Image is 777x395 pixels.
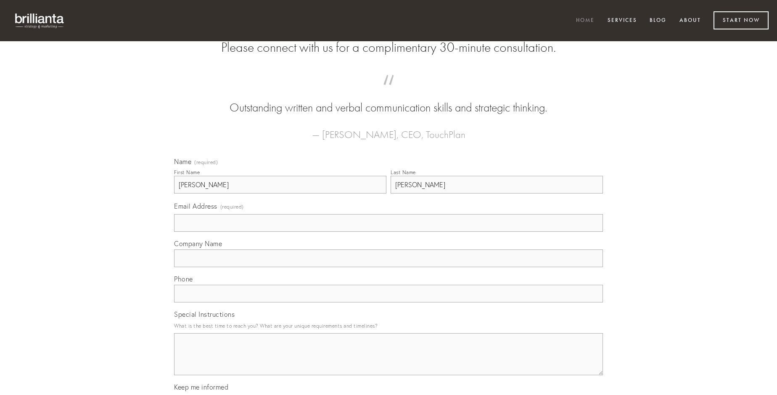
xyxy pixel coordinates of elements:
[188,83,589,116] blockquote: Outstanding written and verbal communication skills and strategic thinking.
[8,8,71,33] img: brillianta - research, strategy, marketing
[174,275,193,283] span: Phone
[602,14,642,28] a: Services
[174,40,603,56] h2: Please connect with us for a complimentary 30-minute consultation.
[571,14,600,28] a: Home
[188,83,589,100] span: “
[714,11,769,29] a: Start Now
[174,383,228,391] span: Keep me informed
[644,14,672,28] a: Blog
[174,239,222,248] span: Company Name
[174,169,200,175] div: First Name
[174,310,235,318] span: Special Instructions
[194,160,218,165] span: (required)
[674,14,706,28] a: About
[174,202,217,210] span: Email Address
[174,157,191,166] span: Name
[188,116,589,143] figcaption: — [PERSON_NAME], CEO, TouchPlan
[174,320,603,331] p: What is the best time to reach you? What are your unique requirements and timelines?
[391,169,416,175] div: Last Name
[220,201,244,212] span: (required)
